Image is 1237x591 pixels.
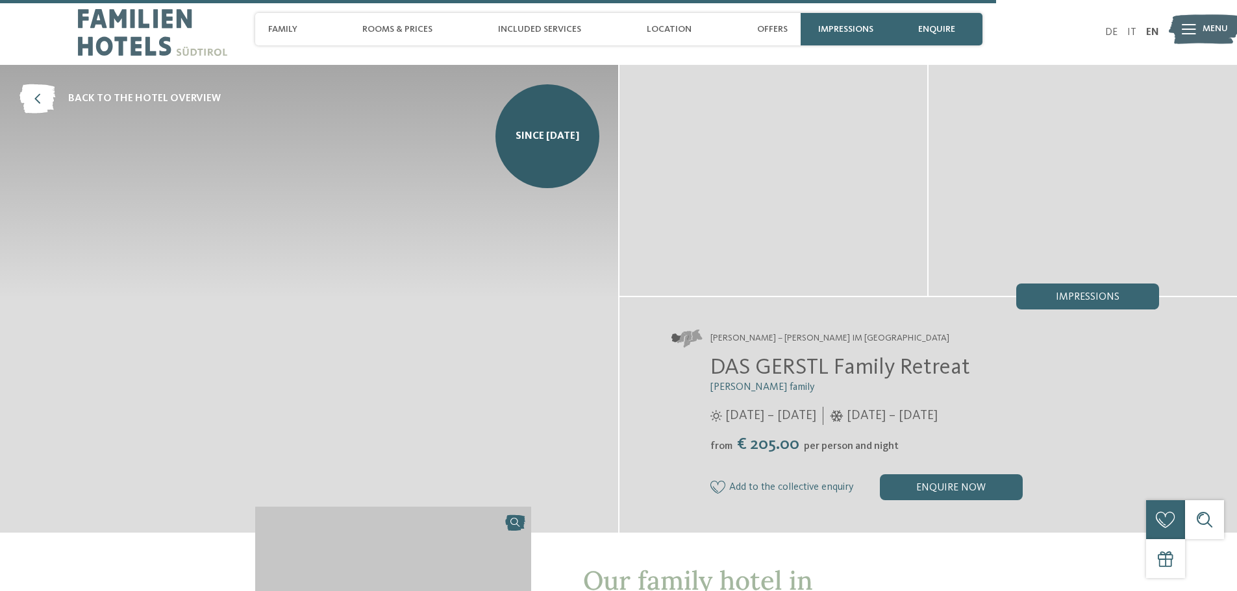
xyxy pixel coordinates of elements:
span: [DATE] – [DATE] [847,407,938,425]
img: Regenerating stay at family hotel in Val Venosta/Vinschgau [619,65,928,296]
span: € 205.00 [734,436,803,453]
span: Impressions [1056,292,1119,302]
span: [DATE] – [DATE] [725,407,816,425]
span: Add to the collective enquiry [729,482,854,494]
span: back to the hotel overview [68,91,221,106]
span: [PERSON_NAME] family [710,382,815,392]
span: Menu [1203,23,1228,36]
a: DE [1105,27,1118,38]
span: DAS GERSTL Family Retreat [710,356,970,379]
a: IT [1127,27,1136,38]
i: Opening times in summer [710,410,722,422]
div: enquire now [880,474,1023,500]
span: per person and night [804,441,899,452]
span: [PERSON_NAME] – [PERSON_NAME] im [GEOGRAPHIC_DATA] [710,332,949,345]
img: Regenerating stay at family hotel in Val Venosta/Vinschgau [929,65,1237,296]
a: back to the hotel overview [19,84,221,114]
a: EN [1146,27,1159,38]
i: Opening times in winter [830,410,843,422]
span: SINCE [DATE] [516,129,579,143]
span: from [710,441,732,452]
